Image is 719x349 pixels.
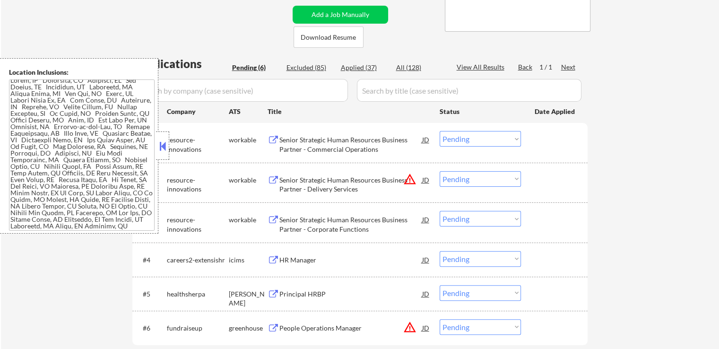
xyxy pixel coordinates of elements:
input: Search by title (case sensitive) [357,79,581,102]
div: Back [518,62,533,72]
div: All (128) [396,63,443,72]
div: #6 [143,323,159,333]
div: ATS [229,107,268,116]
div: healthsherpa [167,289,229,299]
button: Download Resume [294,26,364,48]
div: fundraiseup [167,323,229,333]
div: JD [421,319,431,336]
div: HR Manager [279,255,422,265]
div: Company [167,107,229,116]
div: Principal HRBP [279,289,422,299]
div: Next [561,62,576,72]
div: JD [421,171,431,188]
input: Search by company (case sensitive) [135,79,348,102]
div: resource-innovations [167,175,229,194]
div: workable [229,175,268,185]
div: careers2-extensishr [167,255,229,265]
div: Pending (6) [232,63,279,72]
button: warning_amber [403,173,416,186]
div: Senior Strategic Human Resources Business Partner - Commercial Operations [279,135,422,154]
div: Senior Strategic Human Resources Business Partner - Corporate Functions [279,215,422,234]
button: warning_amber [403,321,416,334]
div: Applications [135,58,229,70]
div: icims [229,255,268,265]
div: workable [229,135,268,145]
div: [PERSON_NAME] [229,289,268,308]
div: Date Applied [535,107,576,116]
div: resource-innovations [167,135,229,154]
div: greenhouse [229,323,268,333]
div: #5 [143,289,159,299]
div: Status [440,103,521,120]
div: JD [421,285,431,302]
div: 1 / 1 [539,62,561,72]
div: View All Results [457,62,507,72]
div: workable [229,215,268,225]
div: People Operations Manager [279,323,422,333]
div: #4 [143,255,159,265]
div: Excluded (85) [286,63,334,72]
div: Applied (37) [341,63,388,72]
div: JD [421,251,431,268]
div: resource-innovations [167,215,229,234]
div: Title [268,107,431,116]
button: Add a Job Manually [293,6,388,24]
div: Senior Strategic Human Resources Business Partner - Delivery Services [279,175,422,194]
div: Location Inclusions: [9,68,155,77]
div: JD [421,211,431,228]
div: JD [421,131,431,148]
